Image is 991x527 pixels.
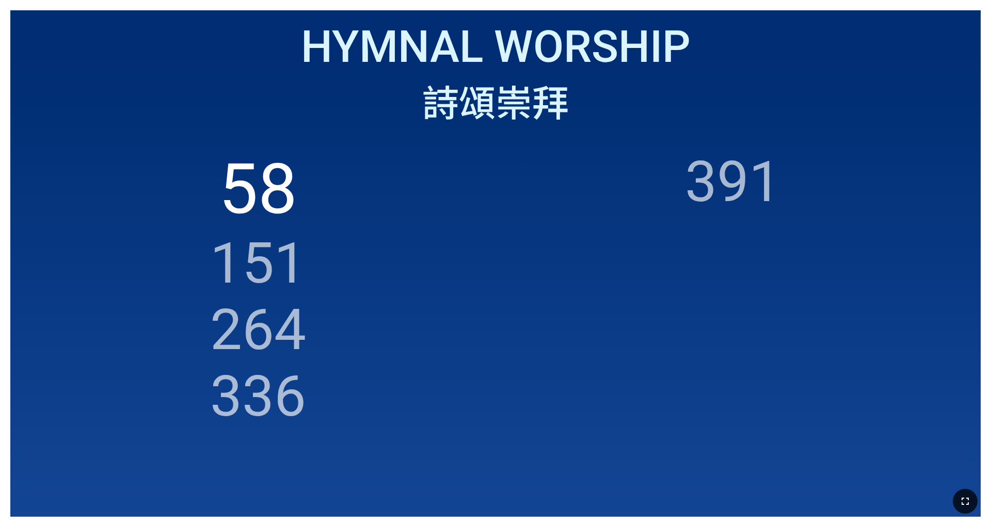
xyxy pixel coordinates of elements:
li: 151 [210,230,306,297]
li: 336 [210,363,306,430]
li: 391 [685,149,781,215]
span: Hymnal Worship [301,21,691,73]
li: 264 [210,297,306,363]
li: 58 [219,149,297,230]
span: 詩頌崇拜 [422,74,569,127]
